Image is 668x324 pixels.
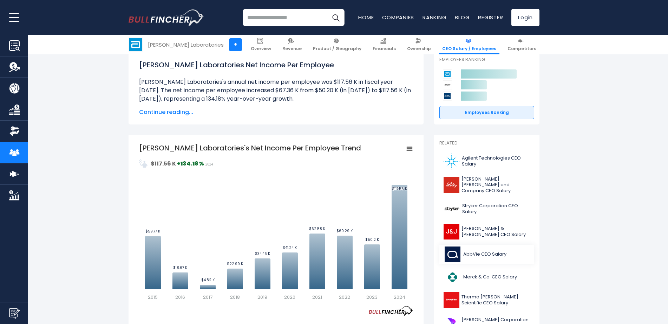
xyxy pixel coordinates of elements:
a: Thermo [PERSON_NAME] Scientific CEO Salary [439,290,534,310]
a: Competitors [504,35,539,54]
a: Register [478,14,503,21]
span: [PERSON_NAME] [PERSON_NAME] and Company CEO Salary [461,176,530,194]
img: ABT logo [129,38,142,51]
text: 2016 [175,294,185,301]
text: 2019 [257,294,267,301]
a: Revenue [279,35,305,54]
text: $60.29 K [336,228,353,234]
img: LLY logo [444,177,459,193]
p: Employees Ranking [439,57,534,63]
a: Ownership [404,35,434,54]
text: $34.46 K [255,251,270,256]
strong: +134.18% [177,160,204,168]
text: 2021 [312,294,322,301]
img: A logo [444,154,460,169]
a: Financials [369,35,399,54]
text: 2018 [230,294,240,301]
span: Stryker Corporation CEO Salary [462,203,530,215]
button: Search [327,9,345,26]
text: $41.24 K [283,245,297,250]
p: Related [439,140,534,146]
img: Stryker Corporation competitors logo [443,80,452,89]
text: $62.58 K [309,226,326,231]
span: Merck & Co. CEO Salary [463,274,517,280]
img: Boston Scientific Corporation competitors logo [443,92,452,101]
img: Ownership [9,126,20,136]
span: Ownership [407,46,431,52]
a: AbbVie CEO Salary [439,245,534,264]
text: $22.99 K [227,261,243,266]
strong: $117.56 K [151,160,176,168]
text: $59.77 K [145,229,161,234]
div: [PERSON_NAME] Laboratories [148,41,224,49]
a: Companies [382,14,414,21]
a: Go to homepage [129,9,204,26]
a: Employees Ranking [439,106,534,119]
span: AbbVie CEO Salary [463,251,506,257]
span: [PERSON_NAME] & [PERSON_NAME] CEO Salary [461,226,530,238]
a: Ranking [423,14,446,21]
img: JNJ logo [444,224,459,239]
span: 2024 [205,162,213,166]
li: [PERSON_NAME] Laboratories's annual net income per employee was $117.56 K in fiscal year [DATE]. ... [139,78,413,103]
text: $50.2 K [365,237,379,242]
text: 2022 [339,294,350,301]
span: Thermo [PERSON_NAME] Scientific CEO Salary [461,294,530,306]
img: NetIncomePerEmployee.svg [139,159,148,168]
span: CEO Salary / Employees [442,46,496,52]
img: TMO logo [444,292,459,308]
a: Login [511,9,539,26]
h1: [PERSON_NAME] Laboratories Net Income Per Employee [139,60,413,70]
img: MRK logo [444,269,461,285]
img: SYK logo [444,201,460,217]
span: Revenue [282,46,302,52]
img: bullfincher logo [129,9,204,26]
span: Financials [373,46,396,52]
a: Overview [248,35,274,54]
a: [PERSON_NAME] [PERSON_NAME] and Company CEO Salary [439,175,534,196]
a: Home [358,14,374,21]
a: Merck & Co. CEO Salary [439,268,534,287]
text: 2015 [148,294,158,301]
span: Product / Geography [313,46,361,52]
a: + [229,38,242,51]
span: Agilent Technologies CEO Salary [462,155,530,167]
img: ABBV logo [444,247,461,262]
span: Overview [251,46,271,52]
a: Product / Geography [310,35,365,54]
text: $18.67 K [173,265,188,270]
text: 2024 [394,294,405,301]
a: [PERSON_NAME] & [PERSON_NAME] CEO Salary [439,222,534,241]
span: Competitors [507,46,536,52]
a: Blog [455,14,470,21]
a: Stryker Corporation CEO Salary [439,199,534,218]
span: Continue reading... [139,108,413,116]
text: $4.82 K [201,277,215,283]
img: Abbott Laboratories competitors logo [443,69,452,79]
text: 2017 [203,294,212,301]
text: 2023 [366,294,378,301]
a: CEO Salary / Employees [439,35,499,54]
text: 2020 [284,294,295,301]
a: Agilent Technologies CEO Salary [439,152,534,171]
tspan: [PERSON_NAME] Laboratories's Net Income Per Employee Trend [139,143,361,153]
text: $117.56 K [392,186,407,191]
svg: Abbott Laboratories's Net Income Per Employee Trend [139,143,413,301]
